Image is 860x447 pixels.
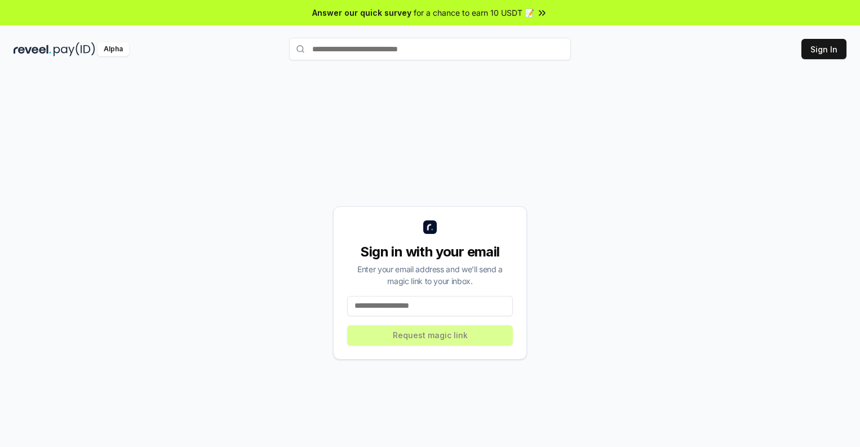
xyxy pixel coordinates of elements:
[801,39,846,59] button: Sign In
[423,220,437,234] img: logo_small
[347,243,513,261] div: Sign in with your email
[347,263,513,287] div: Enter your email address and we’ll send a magic link to your inbox.
[97,42,129,56] div: Alpha
[54,42,95,56] img: pay_id
[312,7,411,19] span: Answer our quick survey
[14,42,51,56] img: reveel_dark
[414,7,534,19] span: for a chance to earn 10 USDT 📝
